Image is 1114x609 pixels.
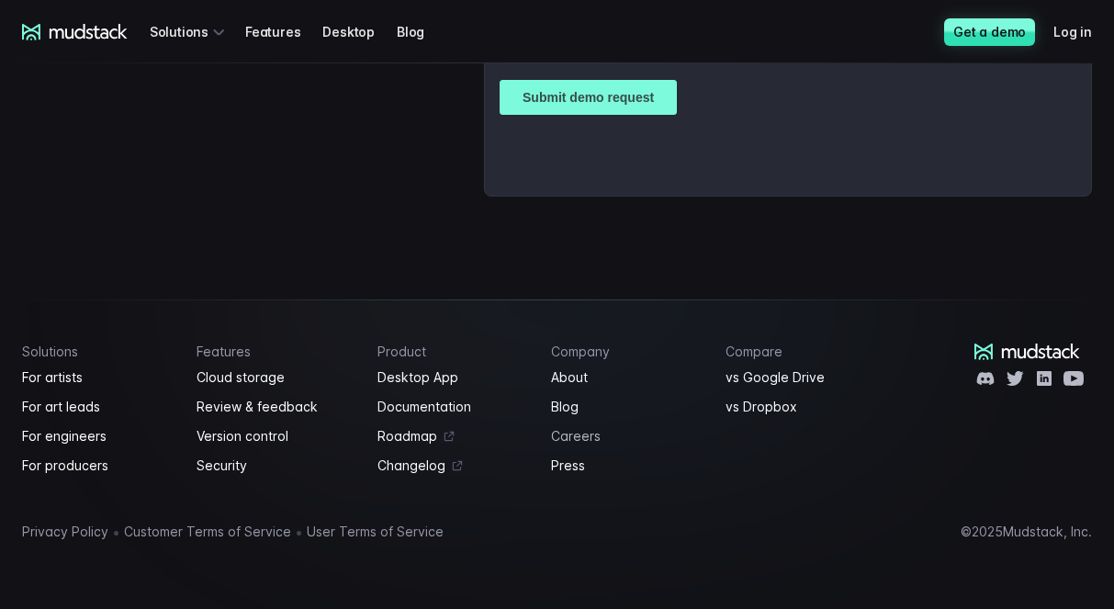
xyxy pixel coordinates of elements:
[974,344,1080,360] a: mudstack logo
[22,344,174,359] h4: Solutions
[377,396,530,418] a: Documentation
[22,455,174,477] a: For producers
[295,523,303,541] span: •
[124,521,291,543] a: Customer Terms of Service
[726,396,878,418] a: vs Dropbox
[22,396,174,418] a: For art leads
[21,333,214,348] span: Work with outsourced artists?
[961,524,1092,539] div: © 2025 Mudstack, Inc.
[197,367,355,389] a: Cloud storage
[150,15,231,49] div: Solutions
[197,455,355,477] a: Security
[1053,15,1114,49] a: Log in
[22,367,174,389] a: For artists
[377,367,530,389] a: Desktop App
[22,24,128,40] a: mudstack logo
[397,15,446,49] a: Blog
[551,367,703,389] a: About
[726,344,878,359] h4: Compare
[551,425,703,447] a: Careers
[197,425,355,447] a: Version control
[944,18,1035,46] a: Get a demo
[377,455,530,477] a: Changelog
[377,425,530,447] a: Roadmap
[197,396,355,418] a: Review & feedback
[307,521,444,543] a: User Terms of Service
[551,344,703,359] h4: Company
[197,344,355,359] h4: Features
[551,455,703,477] a: Press
[288,1,357,17] span: Last name
[288,152,374,167] span: Art team size
[551,396,703,418] a: Blog
[288,76,339,92] span: Job title
[112,523,120,541] span: •
[726,367,878,389] a: vs Google Drive
[322,15,397,49] a: Desktop
[245,15,322,49] a: Features
[22,521,108,543] a: Privacy Policy
[5,333,17,345] input: Work with outsourced artists?
[377,344,530,359] h4: Product
[22,425,174,447] a: For engineers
